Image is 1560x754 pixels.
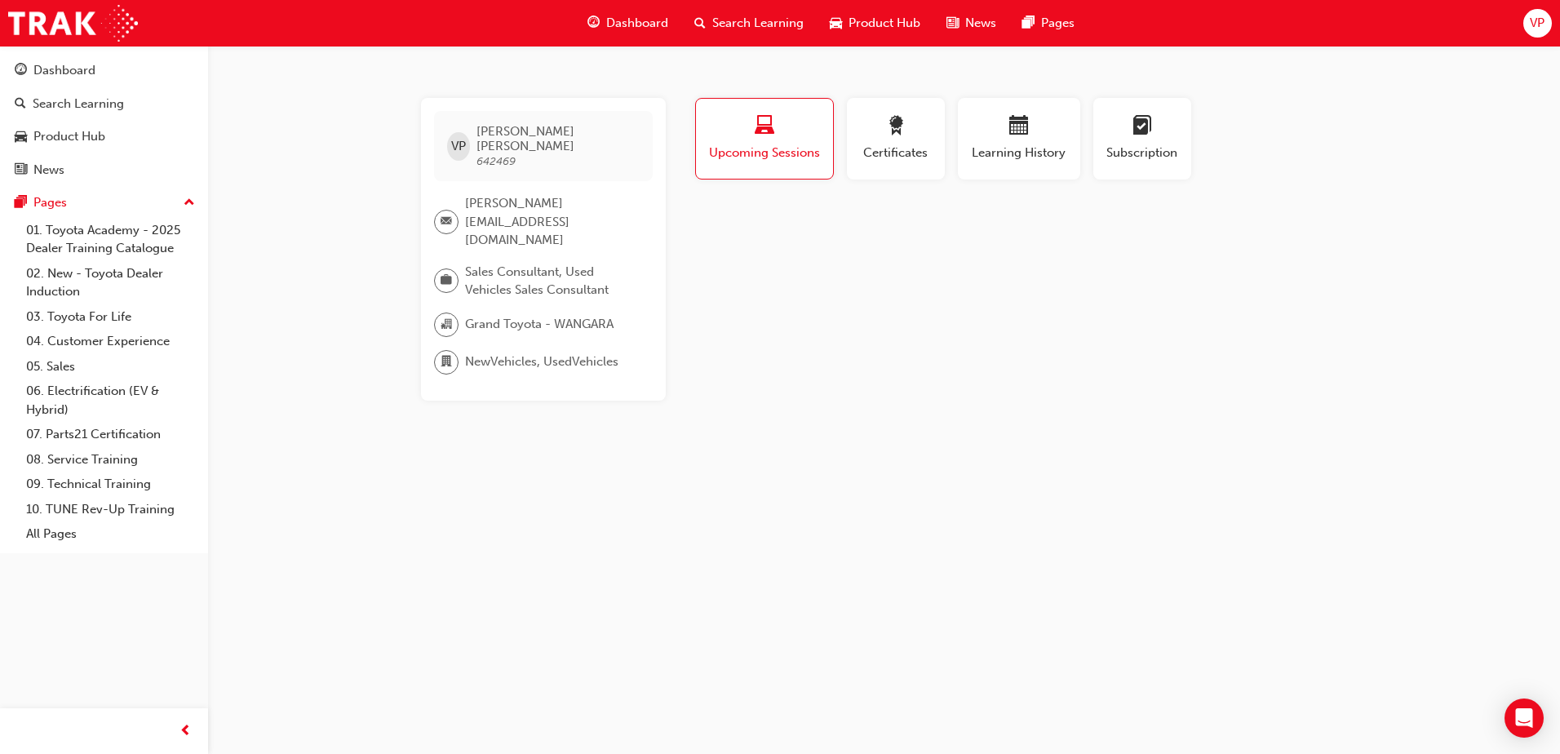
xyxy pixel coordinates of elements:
[847,98,945,180] button: Certificates
[587,13,600,33] span: guage-icon
[465,263,640,299] span: Sales Consultant, Used Vehicles Sales Consultant
[817,7,933,40] a: car-iconProduct Hub
[476,124,639,153] span: [PERSON_NAME] [PERSON_NAME]
[7,188,202,218] button: Pages
[694,13,706,33] span: search-icon
[1022,13,1035,33] span: pages-icon
[1009,7,1088,40] a: pages-iconPages
[441,314,452,335] span: organisation-icon
[15,97,26,112] span: search-icon
[451,137,466,156] span: VP
[33,193,67,212] div: Pages
[933,7,1009,40] a: news-iconNews
[1505,699,1544,738] div: Open Intercom Messenger
[441,352,452,373] span: department-icon
[465,194,640,250] span: [PERSON_NAME][EMAIL_ADDRESS][DOMAIN_NAME]
[7,55,202,86] a: Dashboard
[830,13,842,33] span: car-icon
[1009,116,1029,138] span: calendar-icon
[1093,98,1191,180] button: Subscription
[1530,14,1544,33] span: VP
[7,89,202,119] a: Search Learning
[441,270,452,291] span: briefcase-icon
[33,95,124,113] div: Search Learning
[695,98,834,180] button: Upcoming Sessions
[465,353,618,371] span: NewVehicles, UsedVehicles
[33,61,95,80] div: Dashboard
[708,144,821,162] span: Upcoming Sessions
[1523,9,1552,38] button: VP
[958,98,1080,180] button: Learning History
[179,721,192,742] span: prev-icon
[1106,144,1179,162] span: Subscription
[441,211,452,233] span: email-icon
[33,127,105,146] div: Product Hub
[681,7,817,40] a: search-iconSearch Learning
[965,14,996,33] span: News
[20,379,202,422] a: 06. Electrification (EV & Hybrid)
[755,116,774,138] span: laptop-icon
[20,218,202,261] a: 01. Toyota Academy - 2025 Dealer Training Catalogue
[606,14,668,33] span: Dashboard
[20,261,202,304] a: 02. New - Toyota Dealer Induction
[859,144,933,162] span: Certificates
[20,497,202,522] a: 10. TUNE Rev-Up Training
[849,14,920,33] span: Product Hub
[20,304,202,330] a: 03. Toyota For Life
[946,13,959,33] span: news-icon
[7,122,202,152] a: Product Hub
[1041,14,1075,33] span: Pages
[20,447,202,472] a: 08. Service Training
[886,116,906,138] span: award-icon
[712,14,804,33] span: Search Learning
[184,193,195,214] span: up-icon
[1132,116,1152,138] span: learningplan-icon
[476,154,516,168] span: 642469
[7,155,202,185] a: News
[15,64,27,78] span: guage-icon
[8,5,138,42] img: Trak
[15,196,27,211] span: pages-icon
[20,472,202,497] a: 09. Technical Training
[33,161,64,180] div: News
[15,163,27,178] span: news-icon
[574,7,681,40] a: guage-iconDashboard
[20,329,202,354] a: 04. Customer Experience
[7,52,202,188] button: DashboardSearch LearningProduct HubNews
[20,422,202,447] a: 07. Parts21 Certification
[465,315,614,334] span: Grand Toyota - WANGARA
[20,521,202,547] a: All Pages
[20,354,202,379] a: 05. Sales
[970,144,1068,162] span: Learning History
[15,130,27,144] span: car-icon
